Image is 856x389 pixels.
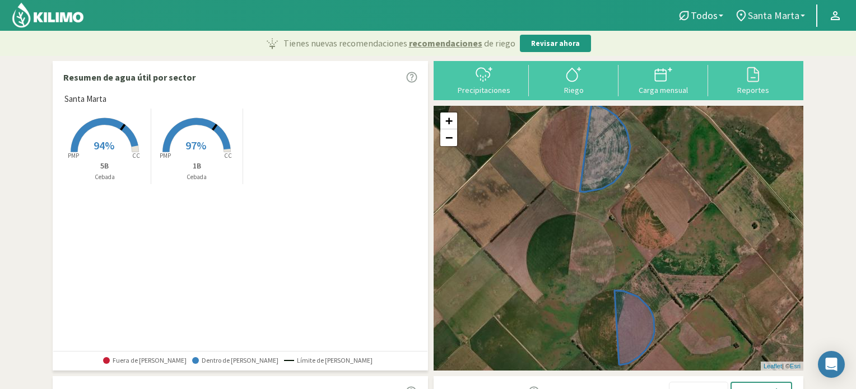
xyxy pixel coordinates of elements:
[64,93,106,106] span: Santa Marta
[443,86,525,94] div: Precipitaciones
[94,138,114,152] span: 94%
[440,129,457,146] a: Zoom out
[622,86,705,94] div: Carga mensual
[764,363,782,369] a: Leaflet
[790,363,801,369] a: Esri
[103,357,187,364] span: Fuera de [PERSON_NAME]
[11,2,85,29] img: Kilimo
[192,357,278,364] span: Dentro de [PERSON_NAME]
[440,113,457,129] a: Zoom in
[160,152,171,160] tspan: PMP
[711,86,794,94] div: Reportes
[225,152,232,160] tspan: CC
[748,10,799,21] span: Santa Marta
[484,36,515,50] span: de riego
[818,351,845,378] div: Open Intercom Messenger
[532,86,615,94] div: Riego
[708,65,798,95] button: Reportes
[63,71,196,84] p: Resumen de agua útil por sector
[185,138,206,152] span: 97%
[531,38,580,49] p: Revisar ahora
[761,362,803,371] div: | ©
[68,152,79,160] tspan: PMP
[284,357,373,364] span: Límite de [PERSON_NAME]
[151,160,243,172] p: 1B
[529,65,618,95] button: Riego
[59,160,151,172] p: 5B
[132,152,140,160] tspan: CC
[691,10,718,21] span: Todos
[59,172,151,182] p: Cebada
[618,65,708,95] button: Carga mensual
[409,36,482,50] span: recomendaciones
[439,65,529,95] button: Precipitaciones
[520,35,591,53] button: Revisar ahora
[283,36,515,50] p: Tienes nuevas recomendaciones
[151,172,243,182] p: Cebada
